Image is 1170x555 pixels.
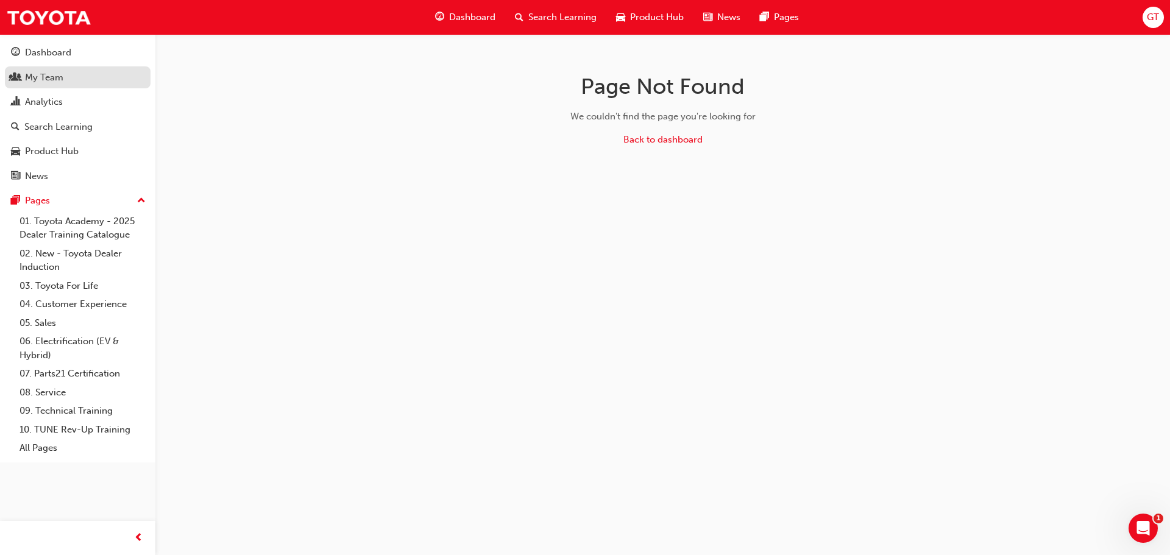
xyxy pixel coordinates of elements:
[11,196,20,207] span: pages-icon
[15,364,151,383] a: 07. Parts21 Certification
[1147,10,1159,24] span: GT
[5,39,151,189] button: DashboardMy TeamAnalyticsSearch LearningProduct HubNews
[606,5,693,30] a: car-iconProduct Hub
[425,5,505,30] a: guage-iconDashboard
[774,10,799,24] span: Pages
[630,10,684,24] span: Product Hub
[470,110,856,124] div: We couldn't find the page you're looking for
[25,95,63,109] div: Analytics
[1143,7,1164,28] button: GT
[137,193,146,209] span: up-icon
[11,146,20,157] span: car-icon
[760,10,769,25] span: pages-icon
[5,116,151,138] a: Search Learning
[449,10,495,24] span: Dashboard
[15,332,151,364] a: 06. Electrification (EV & Hybrid)
[470,73,856,100] h1: Page Not Found
[25,144,79,158] div: Product Hub
[515,10,523,25] span: search-icon
[616,10,625,25] span: car-icon
[703,10,712,25] span: news-icon
[11,72,20,83] span: people-icon
[717,10,740,24] span: News
[5,189,151,212] button: Pages
[5,140,151,163] a: Product Hub
[5,165,151,188] a: News
[134,531,143,546] span: prev-icon
[25,46,71,60] div: Dashboard
[11,97,20,108] span: chart-icon
[15,420,151,439] a: 10. TUNE Rev-Up Training
[25,71,63,85] div: My Team
[15,295,151,314] a: 04. Customer Experience
[528,10,597,24] span: Search Learning
[25,169,48,183] div: News
[5,91,151,113] a: Analytics
[1129,514,1158,543] iframe: Intercom live chat
[11,122,19,133] span: search-icon
[15,383,151,402] a: 08. Service
[15,314,151,333] a: 05. Sales
[505,5,606,30] a: search-iconSearch Learning
[15,401,151,420] a: 09. Technical Training
[11,48,20,58] span: guage-icon
[435,10,444,25] span: guage-icon
[1154,514,1163,523] span: 1
[693,5,750,30] a: news-iconNews
[25,194,50,208] div: Pages
[5,41,151,64] a: Dashboard
[15,244,151,277] a: 02. New - Toyota Dealer Induction
[6,4,91,31] img: Trak
[15,212,151,244] a: 01. Toyota Academy - 2025 Dealer Training Catalogue
[24,120,93,134] div: Search Learning
[15,277,151,295] a: 03. Toyota For Life
[11,171,20,182] span: news-icon
[5,66,151,89] a: My Team
[750,5,809,30] a: pages-iconPages
[15,439,151,458] a: All Pages
[623,134,703,145] a: Back to dashboard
